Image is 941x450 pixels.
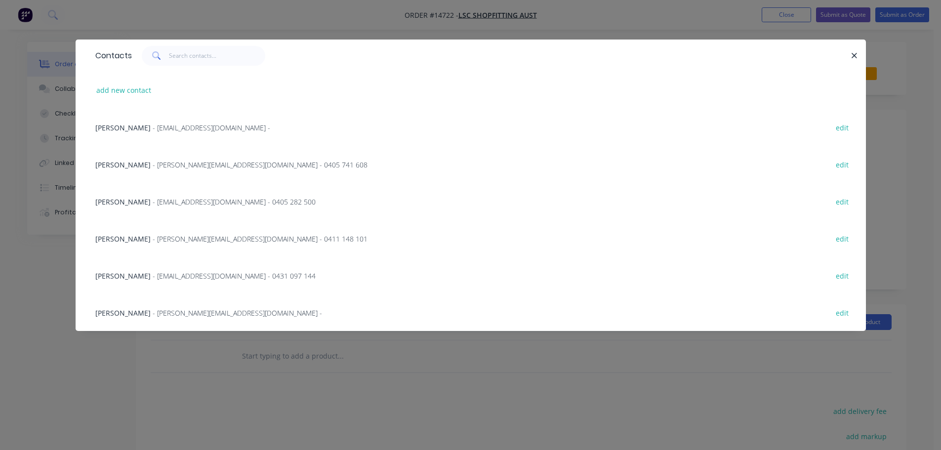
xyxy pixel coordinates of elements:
[831,232,854,245] button: edit
[831,158,854,171] button: edit
[831,269,854,282] button: edit
[831,195,854,208] button: edit
[153,234,368,244] span: - [PERSON_NAME][EMAIL_ADDRESS][DOMAIN_NAME] - 0411 148 101
[153,271,316,281] span: - [EMAIL_ADDRESS][DOMAIN_NAME] - 0431 097 144
[95,160,151,169] span: [PERSON_NAME]
[95,271,151,281] span: [PERSON_NAME]
[153,160,368,169] span: - [PERSON_NAME][EMAIL_ADDRESS][DOMAIN_NAME] - 0405 741 608
[95,234,151,244] span: [PERSON_NAME]
[169,46,265,66] input: Search contacts...
[91,83,157,97] button: add new contact
[831,121,854,134] button: edit
[831,306,854,319] button: edit
[95,308,151,318] span: [PERSON_NAME]
[153,308,322,318] span: - [PERSON_NAME][EMAIL_ADDRESS][DOMAIN_NAME] -
[95,123,151,132] span: [PERSON_NAME]
[153,197,316,206] span: - [EMAIL_ADDRESS][DOMAIN_NAME] - 0405 282 500
[90,40,132,72] div: Contacts
[95,197,151,206] span: [PERSON_NAME]
[153,123,270,132] span: - [EMAIL_ADDRESS][DOMAIN_NAME] -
